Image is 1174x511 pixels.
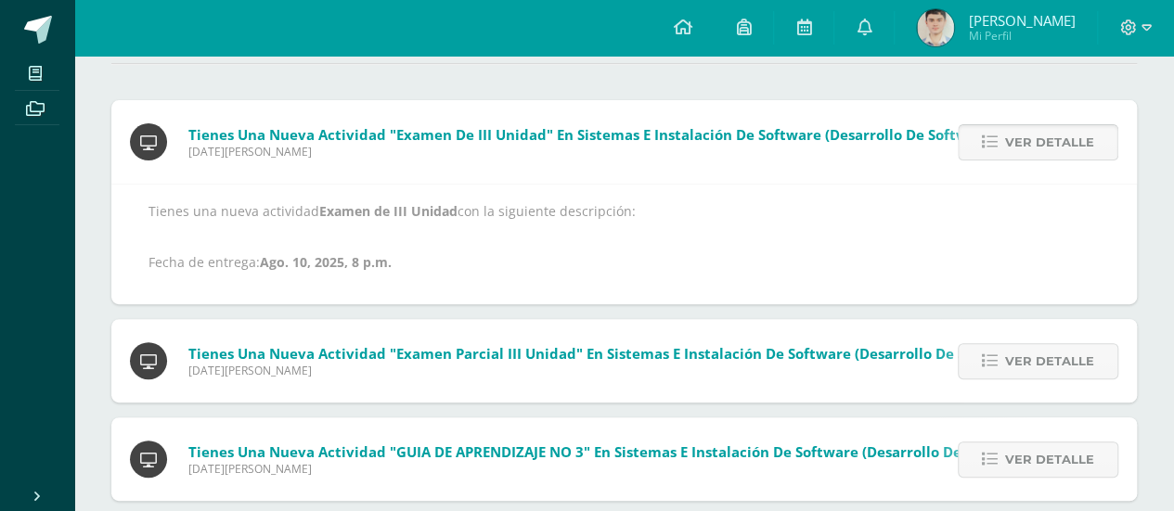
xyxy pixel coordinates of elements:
span: Ver detalle [1005,344,1094,378]
img: dd2fdfd14f22c95c8b71975986d73a17.png [917,9,954,46]
span: [PERSON_NAME] [968,11,1075,30]
span: Ver detalle [1005,125,1094,160]
span: Tienes una nueva actividad "GUIA DE APRENDIZAJE NO 3" En Sistemas e Instalación de Software (Desa... [188,442,1033,461]
strong: Examen de III Unidad [319,202,458,220]
span: [DATE][PERSON_NAME] [188,144,996,160]
span: Mi Perfil [968,28,1075,44]
span: Tienes una nueva actividad "Examen de III Unidad" En Sistemas e Instalación de Software (Desarrol... [188,125,996,144]
span: [DATE][PERSON_NAME] [188,363,1026,378]
span: [DATE][PERSON_NAME] [188,461,1033,477]
span: Tienes una nueva actividad "Examen Parcial III Unidad" En Sistemas e Instalación de Software (Des... [188,344,1026,363]
p: Tienes una nueva actividad con la siguiente descripción: Fecha de entrega: [148,203,1100,271]
strong: Ago. 10, 2025, 8 p.m. [260,253,392,271]
span: Ver detalle [1005,442,1094,477]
